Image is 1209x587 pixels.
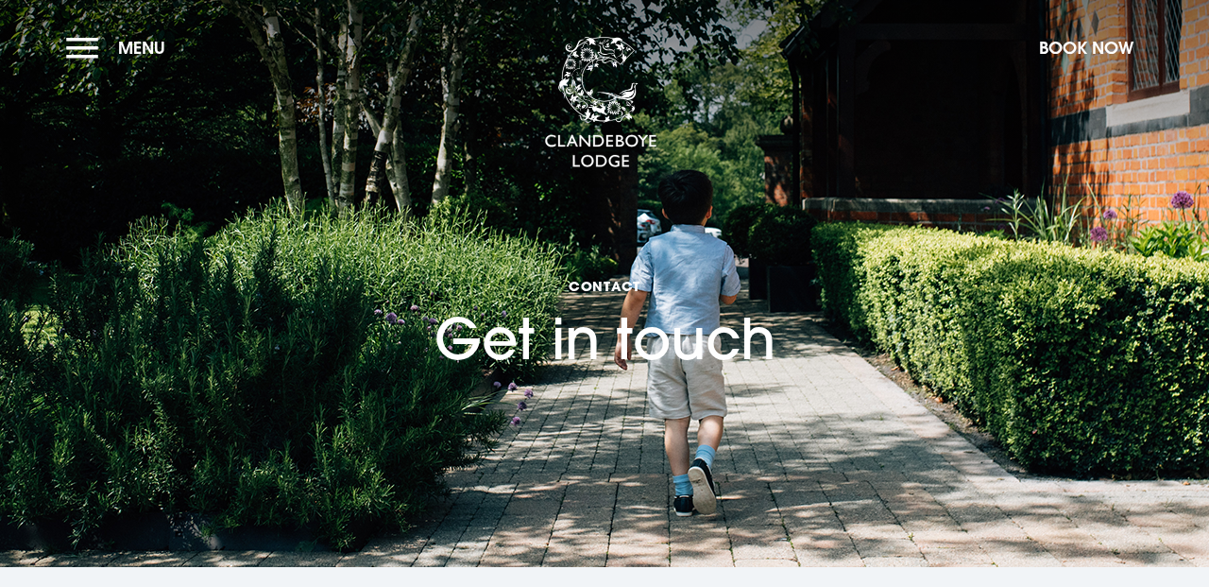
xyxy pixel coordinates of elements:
[1030,27,1143,68] button: Book Now
[66,27,175,68] button: Menu
[434,204,775,373] h1: Get in touch
[118,37,165,59] span: Menu
[434,277,775,295] span: Contact
[544,37,657,169] img: Clandeboye Lodge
